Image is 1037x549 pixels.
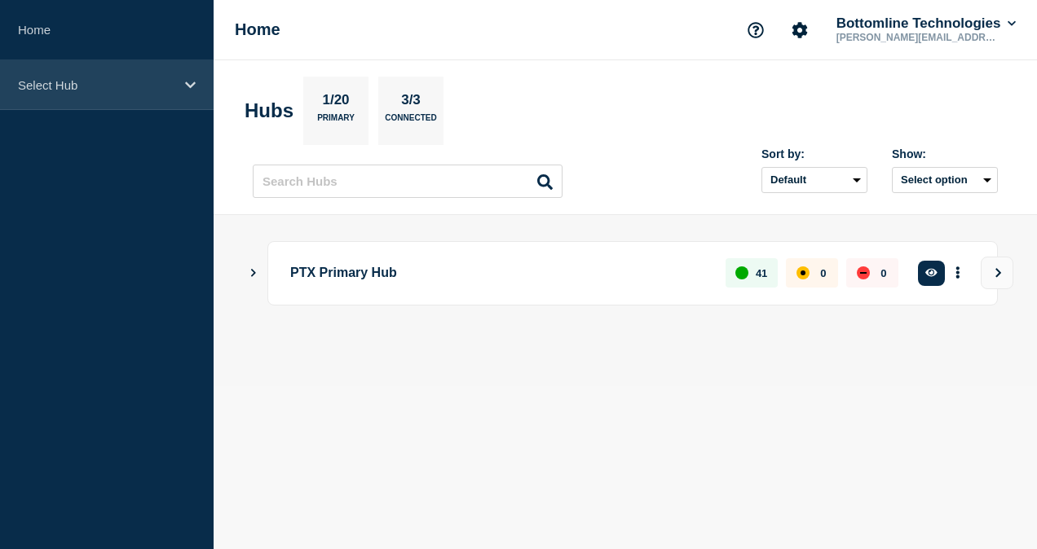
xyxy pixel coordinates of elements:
[797,266,810,279] div: affected
[756,267,767,279] p: 41
[395,92,427,113] p: 3/3
[892,147,998,160] div: Show:
[317,113,355,130] p: Primary
[235,20,280,39] h1: Home
[833,15,1019,32] button: Bottomline Technologies
[249,267,258,279] button: Show Connected Hubs
[316,92,355,113] p: 1/20
[253,165,563,198] input: Search Hubs
[833,32,1003,43] p: [PERSON_NAME][EMAIL_ADDRESS][PERSON_NAME][DOMAIN_NAME]
[820,267,826,279] p: 0
[947,258,969,288] button: More actions
[18,78,174,92] p: Select Hub
[880,267,886,279] p: 0
[290,258,707,288] p: PTX Primary Hub
[761,147,867,160] div: Sort by:
[385,113,436,130] p: Connected
[857,266,870,279] div: down
[892,167,998,193] button: Select option
[245,99,293,122] h2: Hubs
[761,167,867,193] select: Sort by
[735,266,748,279] div: up
[739,13,773,47] button: Support
[783,13,817,47] button: Account settings
[981,257,1013,289] button: View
